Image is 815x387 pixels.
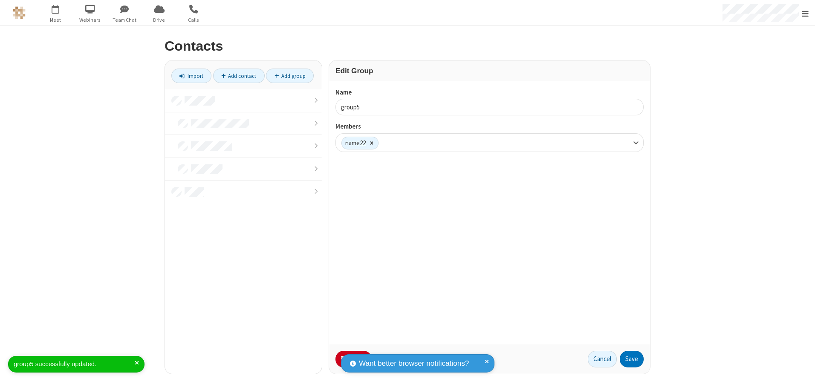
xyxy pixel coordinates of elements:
label: Name [335,88,644,97]
span: Drive [143,16,175,24]
label: Members [335,122,644,132]
input: Name [335,99,644,115]
button: Save [620,351,644,368]
span: Team Chat [109,16,141,24]
h2: Contacts [165,39,650,54]
a: Import [171,69,211,83]
a: Cancel [588,351,617,368]
img: QA Selenium DO NOT DELETE OR CHANGE [13,6,26,19]
button: Delete [335,351,372,368]
a: Add group [266,69,314,83]
span: Webinars [74,16,106,24]
div: group5 successfully updated. [14,359,135,369]
a: Add contact [213,69,265,83]
span: Want better browser notifications? [359,358,469,369]
span: Calls [178,16,210,24]
h3: Edit Group [335,67,644,75]
div: name22 [342,137,366,149]
span: Meet [40,16,72,24]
